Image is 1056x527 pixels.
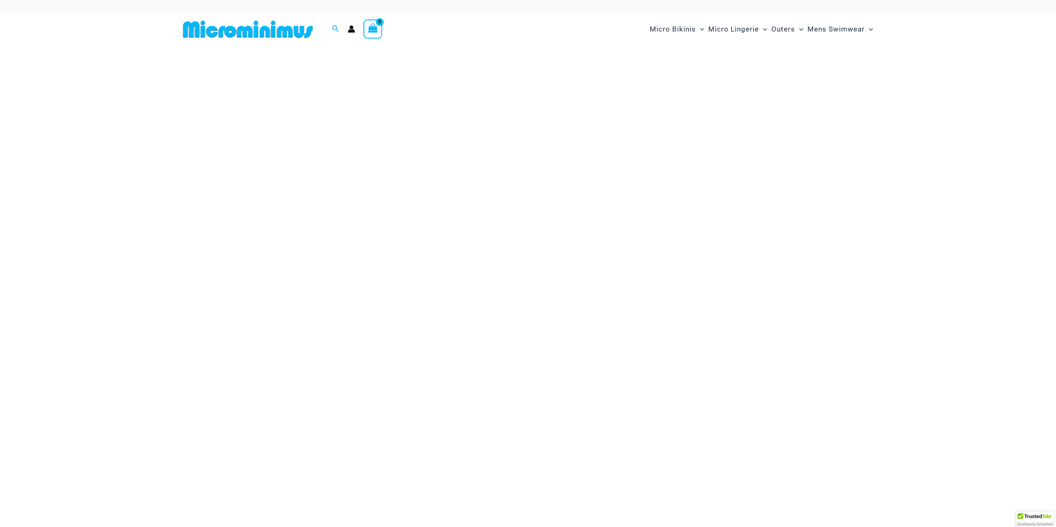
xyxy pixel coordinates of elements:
[769,17,805,42] a: OutersMenu ToggleMenu Toggle
[348,25,355,33] a: Account icon link
[180,20,316,39] img: MM SHOP LOGO FLAT
[646,15,877,43] nav: Site Navigation
[650,19,696,40] span: Micro Bikinis
[706,17,769,42] a: Micro LingerieMenu ToggleMenu Toggle
[807,19,865,40] span: Mens Swimwear
[708,19,759,40] span: Micro Lingerie
[805,17,875,42] a: Mens SwimwearMenu ToggleMenu Toggle
[759,19,767,40] span: Menu Toggle
[648,17,706,42] a: Micro BikinisMenu ToggleMenu Toggle
[1016,511,1054,527] div: TrustedSite Certified
[696,19,704,40] span: Menu Toggle
[771,19,795,40] span: Outers
[363,19,383,39] a: View Shopping Cart, empty
[865,19,873,40] span: Menu Toggle
[332,24,339,34] a: Search icon link
[795,19,803,40] span: Menu Toggle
